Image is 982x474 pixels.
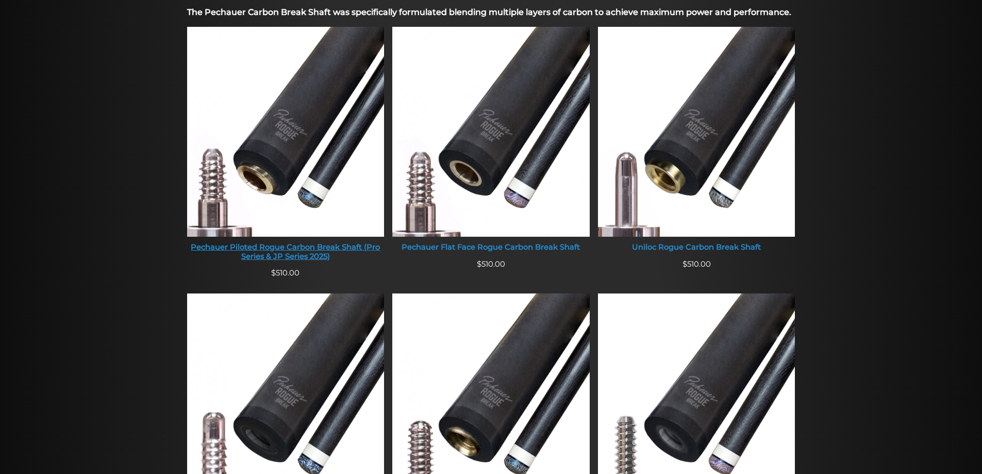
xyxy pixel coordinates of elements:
div: Pechauer Piloted Rogue Carbon Break Shaft (Pro Series & JP Series 2025) [187,243,385,261]
img: Pechauer Piloted Rogue Carbon Break Shaft (Pro Series & JP Series 2025) [187,27,385,237]
span: $ [683,259,687,269]
img: Pechauer Flat Face Rogue Carbon Break Shaft [392,27,590,237]
a: Pechauer Piloted Rogue Carbon Break Shaft (Pro Series & JP Series 2025) Pechauer Piloted Rogue Ca... [187,27,385,268]
span: 510.00 [683,259,711,269]
span: 510.00 [271,268,299,277]
div: Uniloc Rogue Carbon Break Shaft [598,243,795,252]
span: $ [477,259,481,269]
a: Uniloc Rogue Carbon Break Shaft Uniloc Rogue Carbon Break Shaft [598,27,795,258]
span: $ [271,268,276,277]
img: Uniloc Rogue Carbon Break Shaft [598,27,795,237]
strong: The Pechauer Carbon Break Shaft was specifically formulated blending multiple layers of carbon to... [187,7,791,17]
span: 510.00 [477,259,505,269]
div: Pechauer Flat Face Rogue Carbon Break Shaft [392,243,590,252]
a: Pechauer Flat Face Rogue Carbon Break Shaft Pechauer Flat Face Rogue Carbon Break Shaft [392,27,590,258]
